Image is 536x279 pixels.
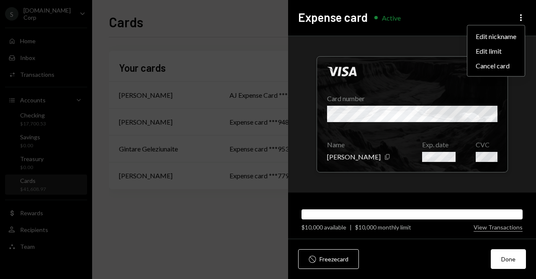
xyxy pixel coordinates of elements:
div: | [350,223,352,232]
div: $10,000 available [301,223,346,232]
div: Active [382,14,401,22]
button: Freezecard [298,249,359,269]
div: Click to hide [317,56,508,172]
button: View Transactions [474,224,523,232]
button: Done [491,249,526,269]
h2: Expense card [298,9,368,26]
div: $10,000 monthly limit [355,223,411,232]
div: Freeze card [320,255,348,263]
